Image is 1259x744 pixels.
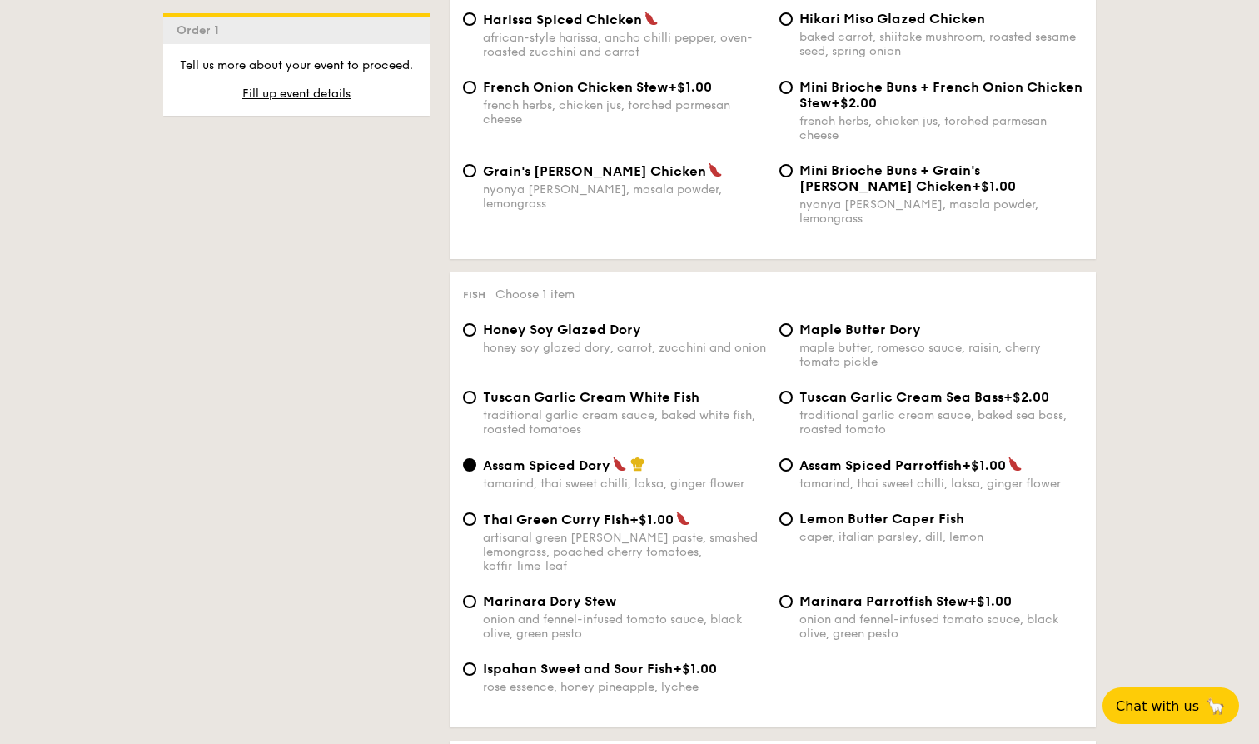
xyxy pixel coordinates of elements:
[799,593,968,609] span: Marinara Parrotfish Stew
[612,457,627,472] img: icon-spicy.37a8142b.svg
[799,11,985,27] span: Hikari Miso Glazed Chicken
[483,593,616,609] span: Marinara Dory Stew
[483,457,610,473] span: Assam Spiced Dory
[799,530,1082,544] div: caper, italian parsley, dill, lemon
[799,30,1082,58] div: baked carrot, shiitake mushroom, roasted sesame seed, spring onion
[483,408,766,437] div: traditional garlic cream sauce, baked white fish, roasted tomatoes
[799,612,1082,641] div: onion and fennel-infused tomato sauce, black olive, green pesto
[779,512,793,526] input: Lemon Butter Caper Fishcaper, italian parsley, dill, lemon
[483,163,706,179] span: Grain's [PERSON_NAME] Chicken
[463,662,476,676] input: Ispahan Sweet and Sour Fish+$1.00rose essence, honey pineapple, lychee
[483,477,766,491] div: tamarind, thai sweet chilli, laksa, ginger flower
[799,114,1082,142] div: french herbs, chicken jus, torched parmesan cheese
[1206,697,1226,716] span: 🦙
[779,81,793,94] input: Mini Brioche Buns + French Onion Chicken Stew+$2.00french herbs, chicken jus, torched parmesan ch...
[831,95,877,111] span: +$2.00
[463,512,476,526] input: Thai Green Curry Fish+$1.00artisanal green [PERSON_NAME] paste, smashed lemongrass, poached cherr...
[799,477,1082,491] div: tamarind, thai sweet chilli, laksa, ginger flower
[799,79,1082,111] span: Mini Brioche Buns + French Onion Chicken Stew
[708,162,723,177] img: icon-spicy.37a8142b.svg
[968,593,1012,609] span: +$1.00
[483,322,641,337] span: Honey Soy Glazed Dory
[463,164,476,177] input: Grain's [PERSON_NAME] Chickennyonya [PERSON_NAME], masala powder, lemongrass
[799,322,921,337] span: Maple Butter Dory
[483,531,766,573] div: artisanal green [PERSON_NAME] paste, smashed lemongrass, poached cherry tomatoes, kaffir lime leaf
[779,323,793,337] input: Maple Butter Dorymaple butter, romesco sauce, raisin, cherry tomato pickle
[962,457,1006,473] span: +$1.00
[463,289,485,301] span: Fish
[779,458,793,472] input: Assam Spiced Parrotfish+$1.00tamarind, thai sweet chilli, laksa, ginger flower
[463,595,476,608] input: Marinara Dory Stewonion and fennel-infused tomato sauce, black olive, green pesto
[799,457,962,473] span: Assam Spiced Parrotfish
[483,12,642,27] span: Harissa Spiced Chicken
[483,31,766,59] div: african-style harissa, ancho chilli pepper, oven-roasted zucchini and carrot
[779,12,793,26] input: Hikari Miso Glazed Chickenbaked carrot, shiitake mushroom, roasted sesame seed, spring onion
[463,81,476,94] input: French Onion Chicken Stew+$1.00french herbs, chicken jus, torched parmesan cheese
[779,595,793,608] input: Marinara Parrotfish Stew+$1.00onion and fennel-infused tomato sauce, black olive, green pesto
[675,511,690,526] img: icon-spicy.37a8142b.svg
[799,162,980,194] span: Mini Brioche Buns + Grain's [PERSON_NAME] Chicken
[463,391,476,404] input: Tuscan Garlic Cream White Fishtraditional garlic cream sauce, baked white fish, roasted tomatoes
[630,457,645,472] img: icon-chef-hat.a58ddaea.svg
[1102,687,1239,724] button: Chat with us🦙
[483,680,766,694] div: rose essence, honey pineapple, lychee
[483,182,766,211] div: nyonya [PERSON_NAME], masala powder, lemongrass
[177,57,416,74] p: Tell us more about your event to proceed.
[673,661,717,677] span: +$1.00
[242,87,351,101] span: Fill up event details
[668,79,712,95] span: +$1.00
[799,197,1082,226] div: nyonya [PERSON_NAME], masala powder, lemongrass
[483,612,766,641] div: onion and fennel-infused tomato sauce, black olive, green pesto
[463,12,476,26] input: Harissa Spiced Chickenafrican-style harissa, ancho chilli pepper, oven-roasted zucchini and carrot
[799,408,1082,437] div: traditional garlic cream sauce, baked sea bass, roasted tomato
[483,98,766,127] div: french herbs, chicken jus, torched parmesan cheese
[972,178,1016,194] span: +$1.00
[1116,698,1199,714] span: Chat with us
[483,341,766,355] div: honey soy glazed dory, carrot, zucchini and onion
[799,389,1003,405] span: Tuscan Garlic Cream Sea Bass
[483,661,673,677] span: Ispahan Sweet and Sour Fish
[779,164,793,177] input: Mini Brioche Buns + Grain's [PERSON_NAME] Chicken+$1.00nyonya [PERSON_NAME], masala powder, lemon...
[799,341,1082,369] div: maple butter, romesco sauce, raisin, cherry tomato pickle
[495,287,575,302] span: Choose 1 item
[629,512,674,527] span: +$1.00
[463,323,476,337] input: Honey Soy Glazed Doryhoney soy glazed dory, carrot, zucchini and onion
[483,389,699,405] span: Tuscan Garlic Cream White Fish
[1003,389,1049,405] span: +$2.00
[779,391,793,404] input: Tuscan Garlic Cream Sea Bass+$2.00traditional garlic cream sauce, baked sea bass, roasted tomato
[463,458,476,472] input: Assam Spiced Dorytamarind, thai sweet chilli, laksa, ginger flower
[799,511,964,527] span: Lemon Butter Caper Fish
[177,23,226,37] span: Order 1
[644,11,659,26] img: icon-spicy.37a8142b.svg
[1008,457,1023,472] img: icon-spicy.37a8142b.svg
[483,79,668,95] span: French Onion Chicken Stew
[483,512,629,527] span: Thai Green Curry Fish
